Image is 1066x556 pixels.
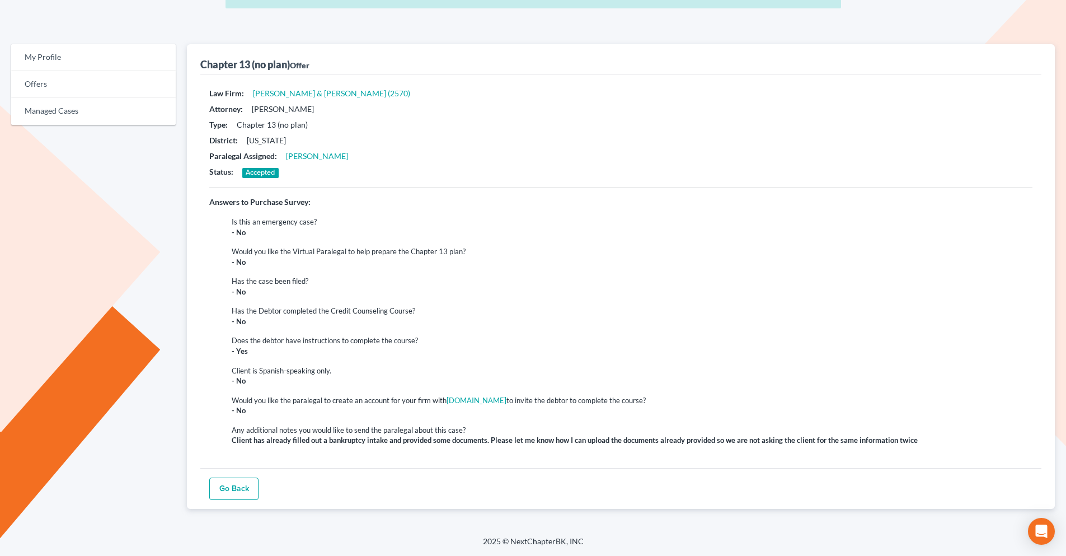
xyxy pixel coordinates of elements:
div: [PERSON_NAME] [209,104,1032,115]
span: Offer [290,60,309,70]
div: Client is Spanish-speaking only. [232,366,1032,376]
div: Would you like the Virtual Paralegal to help prepare the Chapter 13 plan? [232,246,1032,257]
strong: Type: [209,120,228,129]
div: Is this an emergency case? [232,217,1032,227]
a: Managed Cases [11,98,176,125]
div: Any additional notes you would like to send the paralegal about this case? [232,425,1032,436]
strong: Attorney: [209,104,243,114]
span: Accepted [242,168,279,178]
strong: - No [232,258,246,267]
strong: Answers to Purchase Survey: [209,197,311,207]
a: [PERSON_NAME] & [PERSON_NAME] (2570) [253,88,410,98]
strong: Paralegal Assigned: [209,151,277,161]
strong: Status: [209,167,233,176]
a: My Profile [11,44,176,71]
a: Go Back [209,478,259,500]
strong: District: [209,136,238,145]
div: Has the case been filed? [232,276,1032,287]
div: Has the Debtor completed the Credit Counseling Course? [232,306,1032,316]
div: Does the debtor have instructions to complete the course? [232,335,1032,346]
strong: - No [232,287,246,296]
a: Offers [11,71,176,98]
div: 2025 © NextChapterBK, INC [214,536,852,556]
strong: Law Firm: [209,88,244,98]
a: [DOMAIN_NAME] [447,396,506,405]
div: [US_STATE] [209,135,1032,146]
strong: - No [232,228,246,237]
div: Chapter 13 (no plan) [209,119,1032,130]
strong: - Yes [232,347,248,356]
div: Chapter 13 (no plan) [200,58,309,71]
strong: - No [232,376,246,385]
strong: Client has already filled out a bankruptcy intake and provided some documents. Please let me know... [232,436,918,445]
a: [PERSON_NAME] [286,151,348,161]
div: Would you like the paralegal to create an account for your firm with to invite the debtor to comp... [232,395,1032,406]
div: Open Intercom Messenger [1028,518,1055,545]
strong: - No [232,406,246,415]
strong: - No [232,317,246,326]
